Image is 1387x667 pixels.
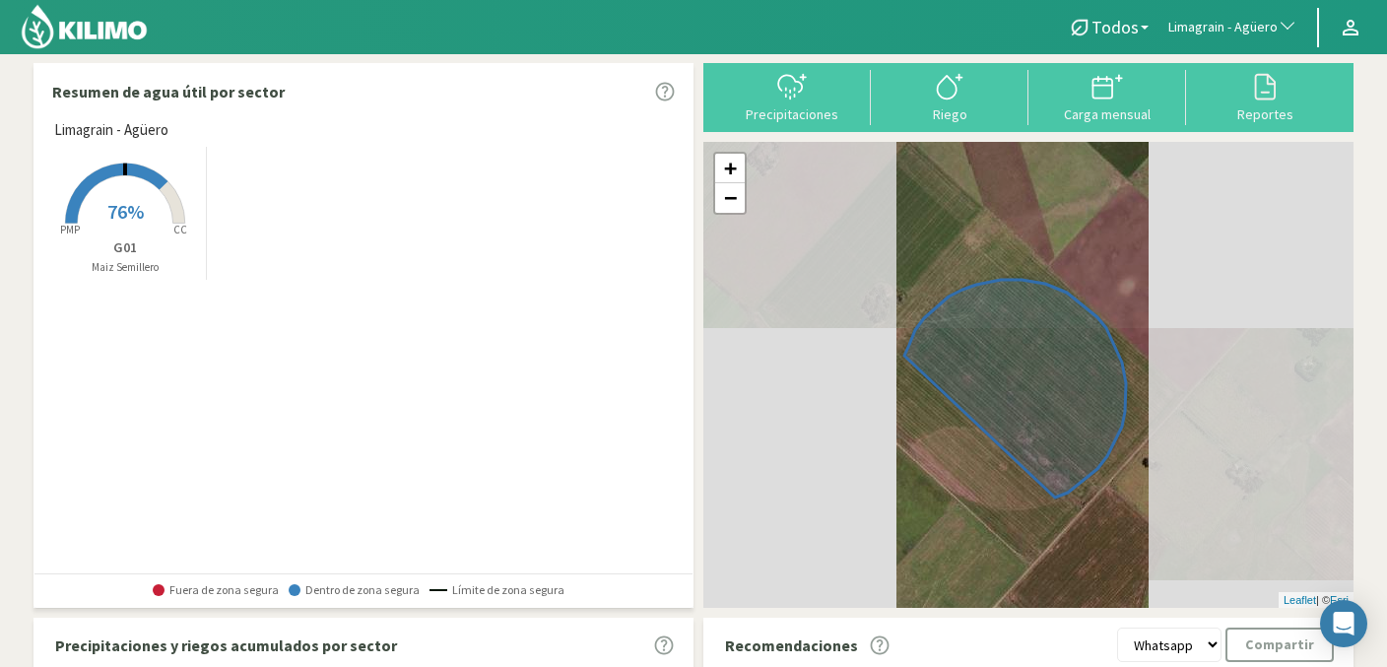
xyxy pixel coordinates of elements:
[719,107,865,121] div: Precipitaciones
[1168,18,1278,37] span: Limagrain - Agüero
[1279,592,1354,609] div: | ©
[1330,594,1349,606] a: Esri
[1091,17,1139,37] span: Todos
[871,70,1028,122] button: Riego
[44,259,206,276] p: Maiz Semillero
[153,583,279,597] span: Fuera de zona segura
[20,3,149,50] img: Kilimo
[877,107,1023,121] div: Riego
[1028,70,1186,122] button: Carga mensual
[429,583,564,597] span: Límite de zona segura
[715,183,745,213] a: Zoom out
[713,70,871,122] button: Precipitaciones
[54,119,168,142] span: Limagrain - Agüero
[1158,6,1307,49] button: Limagrain - Agüero
[60,223,80,236] tspan: PMP
[52,80,285,103] p: Resumen de agua útil por sector
[1320,600,1367,647] div: Open Intercom Messenger
[1192,107,1338,121] div: Reportes
[173,223,187,236] tspan: CC
[725,634,858,657] p: Recomendaciones
[55,634,397,657] p: Precipitaciones y riegos acumulados por sector
[715,154,745,183] a: Zoom in
[44,237,206,258] p: G01
[1186,70,1344,122] button: Reportes
[1284,594,1316,606] a: Leaflet
[1034,107,1180,121] div: Carga mensual
[107,199,144,224] span: 76%
[289,583,420,597] span: Dentro de zona segura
